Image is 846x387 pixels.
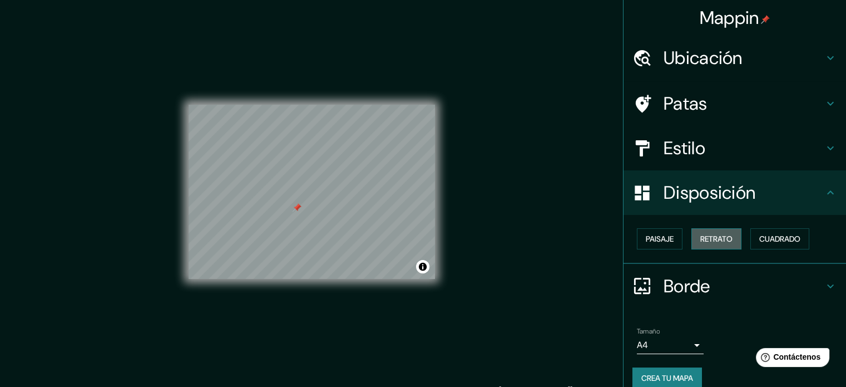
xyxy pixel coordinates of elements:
[624,264,846,308] div: Borde
[747,344,834,375] iframe: Lanzador de widgets de ayuda
[700,234,733,244] font: Retrato
[637,327,660,336] font: Tamaño
[637,336,704,354] div: A4
[641,373,693,383] font: Crea tu mapa
[646,234,674,244] font: Paisaje
[637,228,682,249] button: Paisaje
[700,6,759,30] font: Mappin
[664,46,743,70] font: Ubicación
[624,81,846,126] div: Patas
[624,36,846,80] div: Ubicación
[416,260,429,273] button: Activar o desactivar atribución
[189,105,435,279] canvas: Mapa
[691,228,741,249] button: Retrato
[624,126,846,170] div: Estilo
[761,15,770,24] img: pin-icon.png
[664,181,755,204] font: Disposición
[664,275,710,298] font: Borde
[664,136,705,160] font: Estilo
[664,92,708,115] font: Patas
[637,339,648,351] font: A4
[759,234,800,244] font: Cuadrado
[624,170,846,215] div: Disposición
[750,228,809,249] button: Cuadrado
